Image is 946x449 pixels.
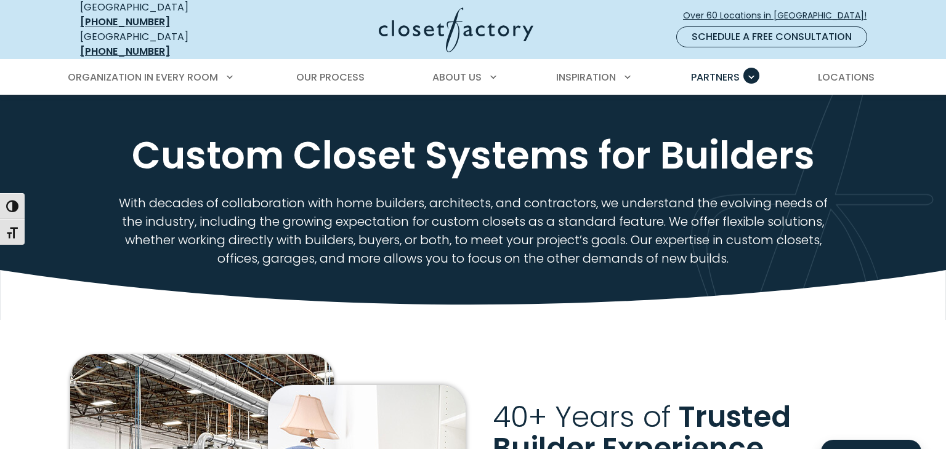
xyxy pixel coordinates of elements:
[682,5,877,26] a: Over 60 Locations in [GEOGRAPHIC_DATA]!
[59,60,887,95] nav: Primary Menu
[80,44,170,58] a: [PHONE_NUMBER]
[111,194,835,268] p: With decades of collaboration with home builders, architects, and contractors, we understand the ...
[683,9,876,22] span: Over 60 Locations in [GEOGRAPHIC_DATA]!
[691,70,740,84] span: Partners
[80,30,259,59] div: [GEOGRAPHIC_DATA]
[296,70,365,84] span: Our Process
[493,396,671,437] span: 40+ Years of
[78,132,868,179] h1: Custom Closet Systems for Builders
[818,70,875,84] span: Locations
[80,15,170,29] a: [PHONE_NUMBER]
[432,70,482,84] span: About Us
[556,70,616,84] span: Inspiration
[68,70,218,84] span: Organization in Every Room
[676,26,867,47] a: Schedule a Free Consultation
[379,7,533,52] img: Closet Factory Logo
